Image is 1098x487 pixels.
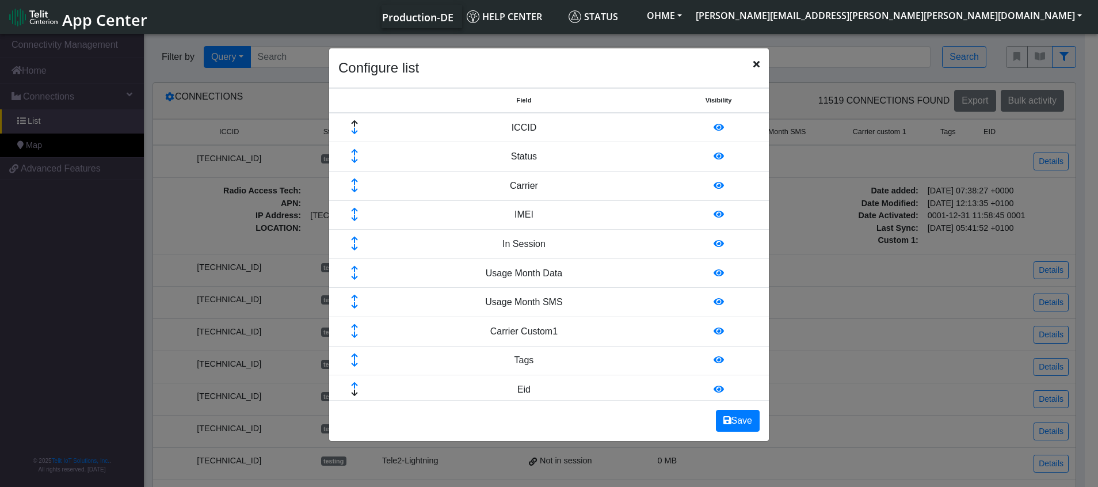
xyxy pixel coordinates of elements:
button: [PERSON_NAME][EMAIL_ADDRESS][PERSON_NAME][PERSON_NAME][DOMAIN_NAME] [689,5,1089,26]
a: Your current platform instance [382,5,453,28]
td: Carrier [380,171,669,200]
td: Usage Month Data [380,258,669,288]
td: Eid [380,375,669,405]
th: Field [380,89,669,113]
button: Save [716,410,760,432]
th: Visibility [668,89,769,113]
td: Carrier Custom1 [380,317,669,346]
td: IMEI [380,200,669,230]
span: Production-DE [382,10,453,24]
td: Status [380,142,669,172]
button: OHME [640,5,689,26]
td: Usage Month SMS [380,288,669,317]
img: knowledge.svg [467,10,479,23]
span: Help center [467,10,542,23]
span: Status [569,10,618,23]
td: Tags [380,346,669,375]
img: logo-telit-cinterion-gw-new.png [9,8,58,26]
td: In Session [380,230,669,259]
img: status.svg [569,10,581,23]
td: ICCID [380,113,669,142]
span: Close [753,58,760,71]
span: App Center [62,9,147,31]
h4: Configure list [338,58,419,78]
